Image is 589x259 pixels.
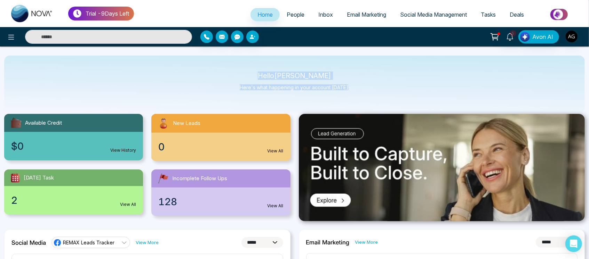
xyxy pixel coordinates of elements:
[306,239,350,246] h2: Email Marketing
[393,8,474,21] a: Social Media Management
[158,140,165,154] span: 0
[63,239,114,246] span: REMAX Leads Tracker
[10,117,22,129] img: availableCredit.svg
[510,30,516,36] span: 5
[299,114,585,222] img: .
[157,117,170,130] img: newLeads.svg
[11,5,53,22] img: Nova CRM Logo
[147,114,294,161] a: New Leads0View All
[86,9,129,18] p: Trial - 9 Days Left
[24,174,54,182] span: [DATE] Task
[240,73,349,79] p: Hello [PERSON_NAME]
[502,30,518,42] a: 5
[566,31,578,42] img: User Avatar
[25,119,62,127] span: Available Credit
[287,11,304,18] span: People
[311,8,340,21] a: Inbox
[503,8,531,21] a: Deals
[355,239,378,245] a: View More
[158,194,177,209] span: 128
[11,239,46,246] h2: Social Media
[157,172,169,185] img: followUps.svg
[11,193,17,208] span: 2
[110,147,136,153] a: View History
[136,239,159,246] a: View More
[10,172,21,183] img: todayTask.svg
[534,7,585,22] img: Market-place.gif
[173,119,200,127] span: New Leads
[520,32,530,42] img: Lead Flow
[340,8,393,21] a: Email Marketing
[147,169,294,216] a: Incomplete Follow Ups128View All
[318,11,333,18] span: Inbox
[565,235,582,252] div: Open Intercom Messenger
[280,8,311,21] a: People
[481,11,496,18] span: Tasks
[257,11,273,18] span: Home
[250,8,280,21] a: Home
[120,201,136,208] a: View All
[510,11,524,18] span: Deals
[347,11,386,18] span: Email Marketing
[268,148,284,154] a: View All
[11,139,24,153] span: $0
[172,175,227,183] span: Incomplete Follow Ups
[240,84,349,90] p: Here's what happening in your account [DATE].
[532,33,553,41] span: Avon AI
[400,11,467,18] span: Social Media Management
[518,30,559,43] button: Avon AI
[474,8,503,21] a: Tasks
[268,203,284,209] a: View All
